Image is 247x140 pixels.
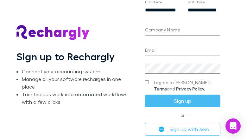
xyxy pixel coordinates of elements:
div: Open Intercom Messenger [225,118,241,134]
button: Sign up with Xero [145,123,221,136]
img: Rechargly's Logo [16,25,90,40]
a: Terms [154,86,167,91]
button: Sign up [145,95,221,107]
li: Turn tedious work into automated workflows with a few clicks [22,90,135,106]
li: Manage all your software recharges in one place [22,75,135,90]
span: I agree to [PERSON_NAME]’s and [154,79,220,92]
li: Connect your accounting system [22,68,135,75]
img: Xero's logo [159,126,164,132]
h1: Sign up to Rechargly [16,50,115,63]
a: Privacy Policy. [176,86,205,91]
